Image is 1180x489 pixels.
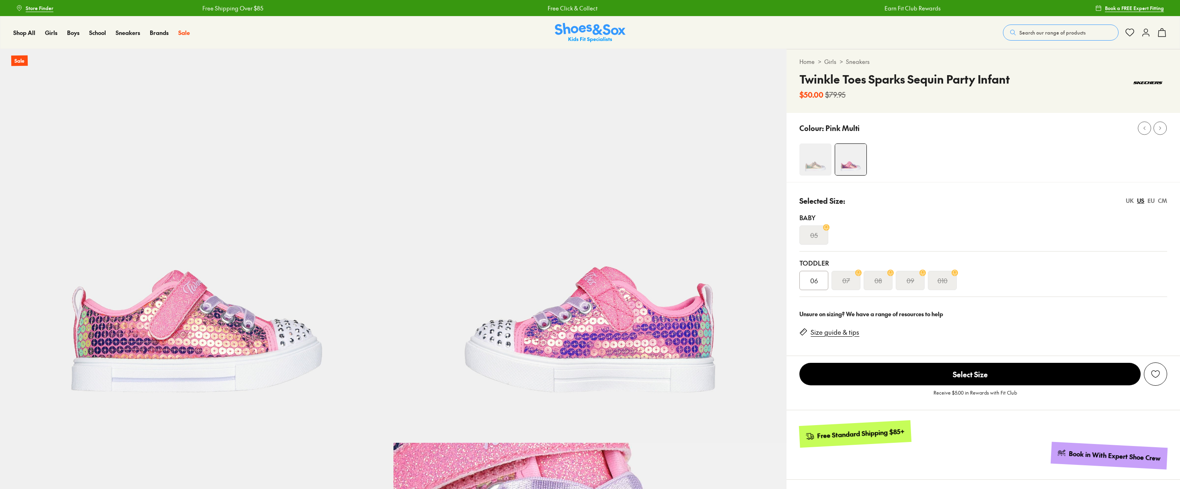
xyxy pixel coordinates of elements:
a: Free Click & Collect [547,4,597,12]
div: Baby [799,213,1167,222]
div: Free Standard Shipping $85+ [817,427,905,440]
h4: Twinkle Toes Sparks Sequin Party Infant [799,71,1010,88]
img: 4-525268_1 [835,144,866,175]
span: 06 [810,276,818,285]
button: Select Size [799,362,1141,386]
img: Vendor logo [1129,71,1167,95]
s: 010 [937,276,948,285]
a: Size guide & tips [811,328,859,337]
s: 09 [907,276,914,285]
img: 5-525269_1 [393,49,787,443]
div: Unsure on sizing? We have a range of resources to help [799,310,1167,318]
a: Boys [67,29,79,37]
p: Pink Multi [825,123,860,133]
a: Sale [178,29,190,37]
a: Home [799,57,815,66]
s: 07 [842,276,850,285]
a: Girls [45,29,57,37]
s: 08 [874,276,882,285]
a: Earn Fit Club Rewards [884,4,940,12]
div: EU [1147,196,1155,205]
div: Book in With Expert Shoe Crew [1069,449,1161,463]
a: Store Finder [16,1,53,15]
span: Store Finder [26,4,53,12]
p: Selected Size: [799,195,845,206]
s: 05 [810,230,818,240]
img: 4-537573_1 [799,143,832,176]
a: Free Standard Shipping $85+ [799,420,911,448]
div: UK [1126,196,1134,205]
p: Sale [11,55,28,66]
a: Shoes & Sox [555,23,626,43]
a: Free Shipping Over $85 [202,4,263,12]
a: Book a FREE Expert Fitting [1095,1,1164,15]
span: Book a FREE Expert Fitting [1105,4,1164,12]
b: $50.00 [799,89,823,100]
div: > > [799,57,1167,66]
button: Add to Wishlist [1144,362,1167,386]
img: SNS_Logo_Responsive.svg [555,23,626,43]
a: Brands [150,29,169,37]
div: US [1137,196,1144,205]
a: Shop All [13,29,35,37]
p: Colour: [799,123,824,133]
span: Search our range of products [1019,29,1086,36]
a: School [89,29,106,37]
a: Sneakers [116,29,140,37]
a: Girls [824,57,836,66]
a: Book in With Expert Shoe Crew [1051,442,1168,470]
p: Receive $5.00 in Rewards with Fit Club [933,389,1017,403]
div: CM [1158,196,1167,205]
button: Search our range of products [1003,25,1119,41]
div: Toddler [799,258,1167,268]
a: Sneakers [846,57,870,66]
s: $79.95 [825,89,846,100]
